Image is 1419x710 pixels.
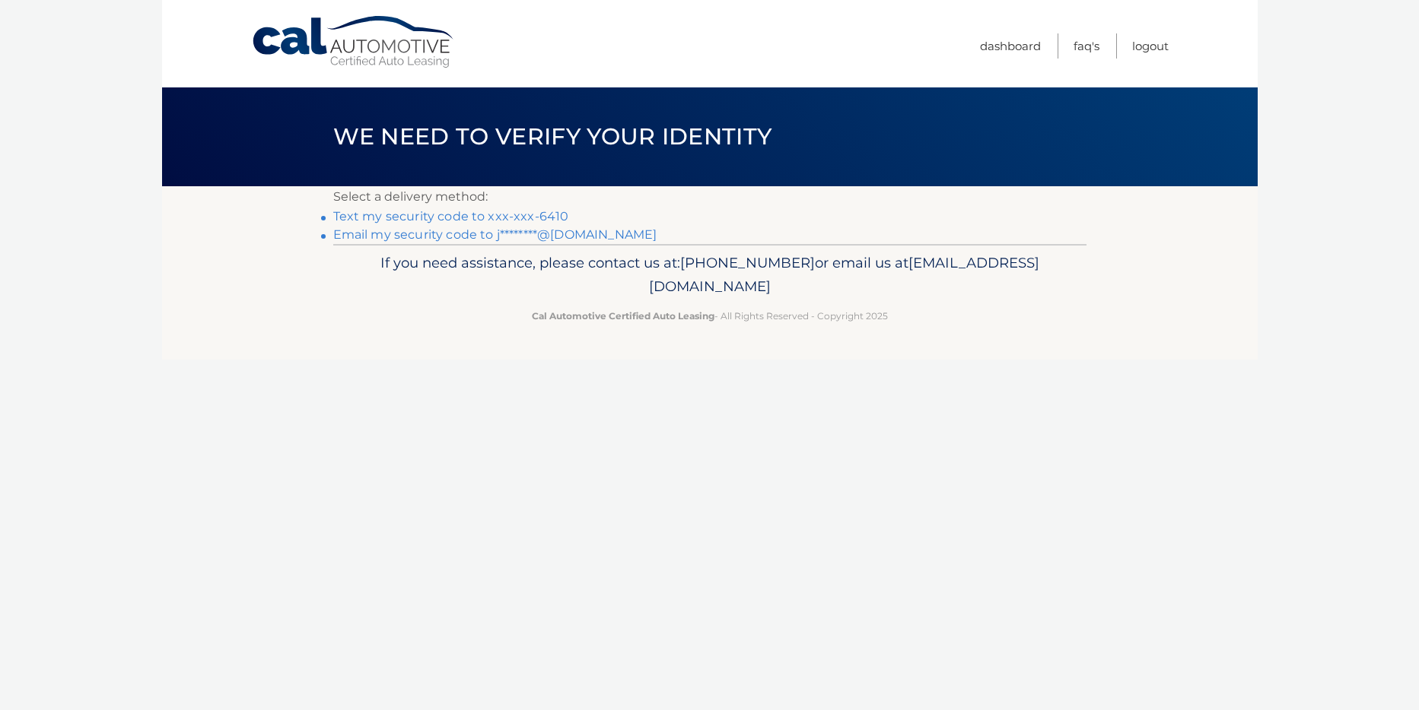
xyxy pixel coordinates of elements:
a: Dashboard [980,33,1041,59]
span: [PHONE_NUMBER] [680,254,815,271]
a: Email my security code to j********@[DOMAIN_NAME] [333,227,657,242]
a: Cal Automotive [251,15,457,69]
p: - All Rights Reserved - Copyright 2025 [343,308,1077,324]
p: Select a delivery method: [333,186,1087,208]
a: Text my security code to xxx-xxx-6410 [333,209,569,223]
p: If you need assistance, please contact us at: or email us at [343,251,1077,300]
a: FAQ's [1074,33,1099,59]
strong: Cal Automotive Certified Auto Leasing [532,310,714,322]
a: Logout [1132,33,1169,59]
span: We need to verify your identity [333,122,772,151]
